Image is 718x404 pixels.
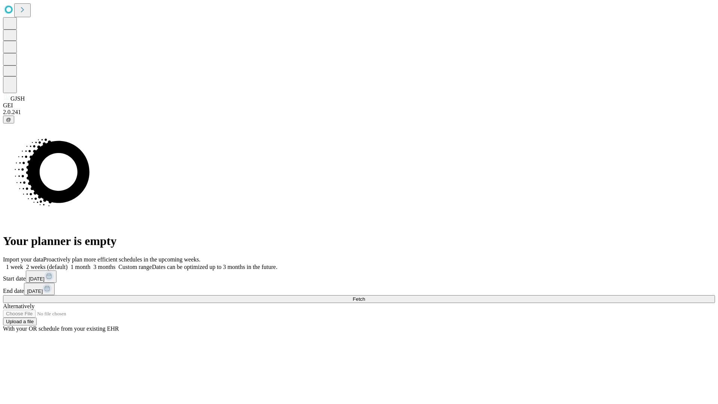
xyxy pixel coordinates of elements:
div: Start date [3,270,715,283]
span: Proactively plan more efficient schedules in the upcoming weeks. [43,256,200,263]
span: [DATE] [29,276,45,282]
div: GEI [3,102,715,109]
span: Fetch [353,296,365,302]
button: @ [3,116,14,123]
span: [DATE] [27,288,43,294]
span: @ [6,117,11,122]
span: 1 week [6,264,23,270]
button: Upload a file [3,318,37,325]
span: Custom range [119,264,152,270]
span: 3 months [93,264,116,270]
span: 1 month [71,264,90,270]
span: Import your data [3,256,43,263]
div: 2.0.241 [3,109,715,116]
button: Fetch [3,295,715,303]
span: GJSH [10,95,25,102]
div: End date [3,283,715,295]
h1: Your planner is empty [3,234,715,248]
span: 2 weeks (default) [26,264,68,270]
span: With your OR schedule from your existing EHR [3,325,119,332]
span: Alternatively [3,303,34,309]
span: Dates can be optimized up to 3 months in the future. [152,264,277,270]
button: [DATE] [24,283,55,295]
button: [DATE] [26,270,56,283]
